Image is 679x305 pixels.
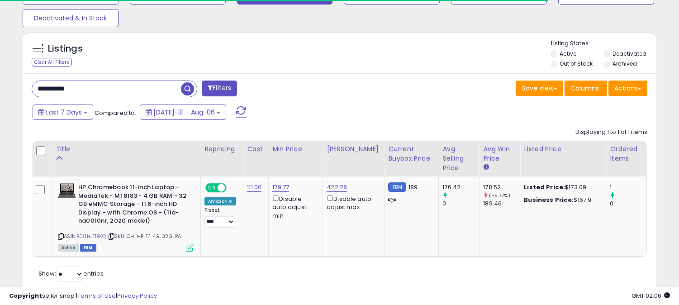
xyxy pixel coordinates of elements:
label: Active [560,50,576,57]
span: Show: entries [38,269,104,278]
div: Title [56,144,197,154]
div: Disable auto adjust max [327,194,377,211]
a: 179.77 [272,183,289,192]
a: Terms of Use [77,291,116,300]
a: B08HJT1BKQ [76,233,106,240]
div: Avg Win Price [483,144,516,163]
button: Columns [565,81,607,96]
span: | SKU: CH-HP-11"-4G-32G-PA [107,233,181,240]
p: Listing States: [551,39,656,48]
div: Preset: [204,207,236,228]
div: Current Buybox Price [388,144,435,163]
b: Listed Price: [524,183,565,191]
button: Filters [202,81,237,96]
div: Min Price [272,144,319,154]
div: Clear All Filters [32,58,72,67]
div: Cost [247,144,265,154]
a: Privacy Policy [117,291,157,300]
label: Archived [613,60,637,67]
span: OFF [225,184,240,192]
label: Deactivated [613,50,646,57]
small: Avg Win Price. [483,163,489,172]
div: 176.42 [442,183,479,191]
h5: Listings [48,43,83,55]
div: 0 [442,200,479,208]
span: Last 7 Days [46,108,82,117]
div: Listed Price [524,144,602,154]
b: Business Price: [524,195,574,204]
button: [DATE]-31 - Aug-06 [140,105,226,120]
a: 111.00 [247,183,261,192]
div: Disable auto adjust min [272,194,316,220]
div: Displaying 1 to 1 of 1 items [575,128,647,137]
div: Ordered Items [610,144,643,163]
span: All listings currently available for purchase on Amazon [58,244,79,252]
a: 422.28 [327,183,347,192]
b: HP Chromebook 11-inch Laptop - MediaTek - MT8183 - 4 GB RAM - 32 GB eMMC Storage - 11.6-inch HD D... [78,183,188,228]
div: ASIN: [58,183,194,250]
div: [PERSON_NAME] [327,144,380,154]
small: FBM [388,182,406,192]
div: $167.9 [524,196,599,204]
button: Actions [608,81,647,96]
div: Avg Selling Price [442,144,475,173]
div: seller snap | | [9,292,157,300]
span: FBM [80,244,96,252]
button: Save View [516,81,563,96]
span: 2025-08-15 02:06 GMT [632,291,670,300]
img: 51ufBFQ+bpL._SL40_.jpg [58,183,76,198]
small: (-5.77%) [489,192,510,199]
div: 178.52 [483,183,520,191]
div: 0 [610,200,646,208]
strong: Copyright [9,291,42,300]
div: 189.46 [483,200,520,208]
div: $173.09 [524,183,599,191]
div: 1 [610,183,646,191]
span: Columns [570,84,599,93]
span: [DATE]-31 - Aug-06 [153,108,215,117]
button: Last 7 Days [33,105,93,120]
label: Out of Stock [560,60,593,67]
span: 189 [408,183,418,191]
button: Deactivated & In Stock [23,9,119,27]
span: Compared to: [95,109,136,117]
div: Amazon AI [204,197,236,205]
div: Repricing [204,144,239,154]
span: ON [206,184,218,192]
